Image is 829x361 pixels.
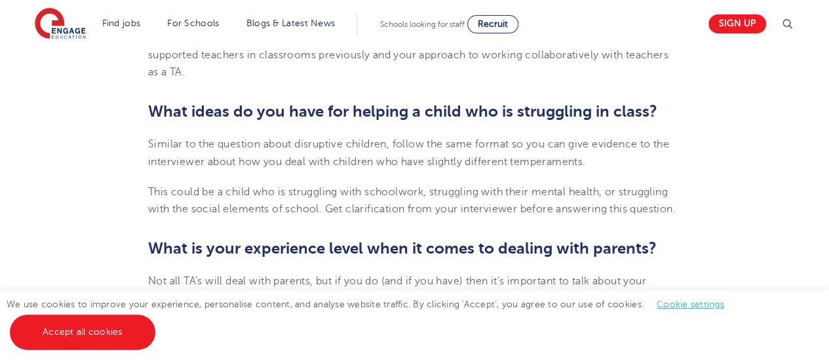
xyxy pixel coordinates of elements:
span: This could be a child who is struggling with schoolwork, struggling with their mental health, or ... [148,186,676,215]
span: Schools looking for staff [380,20,465,29]
span: We use cookies to improve your experience, personalise content, and analyse website traffic. By c... [7,299,737,337]
a: Blogs & Latest News [246,18,336,28]
a: Accept all cookies [10,314,155,350]
a: Recruit [467,15,518,33]
a: Cookie settings [657,299,724,309]
span: Recruit [478,19,508,29]
span: Being a TA is more than just working with students in a classroom, a huge portion of it is workin... [148,14,678,78]
a: Find jobs [102,18,141,28]
b: What is your experience level when it comes to dealing with parents? [148,239,657,257]
span: Not all TA’s will deal with parents, but if you do (and if you have) then it’s important to talk ... [148,275,673,322]
b: What ideas do you have for helping a child who is struggling in class? [148,102,657,121]
a: Sign up [708,14,766,33]
img: Engage Education [35,8,86,41]
a: For Schools [167,18,219,28]
span: Similar to the question about disruptive children, follow the same format so you can give evidenc... [148,138,669,167]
